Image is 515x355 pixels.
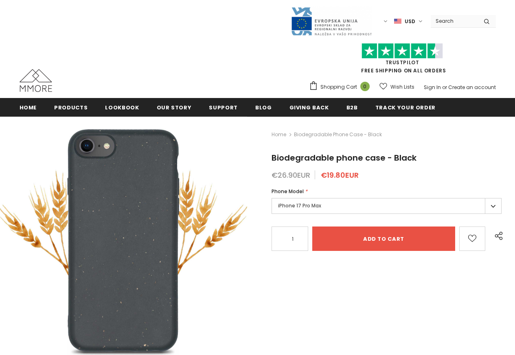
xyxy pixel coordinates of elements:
[54,98,88,116] a: Products
[379,80,414,94] a: Wish Lists
[442,84,447,91] span: or
[20,98,37,116] a: Home
[424,84,441,91] a: Sign In
[375,104,436,111] span: Track your order
[346,104,358,111] span: B2B
[157,104,192,111] span: Our Story
[448,84,496,91] a: Create an account
[291,7,372,36] img: Javni Razpis
[321,170,359,180] span: €19.80EUR
[20,104,37,111] span: Home
[289,104,329,111] span: Giving back
[289,98,329,116] a: Giving back
[312,227,455,251] input: Add to cart
[272,170,310,180] span: €26.90EUR
[390,83,414,91] span: Wish Lists
[20,69,52,92] img: MMORE Cases
[294,130,382,139] span: Biodegradable phone case - Black
[255,104,272,111] span: Blog
[105,98,139,116] a: Lookbook
[309,47,496,74] span: FREE SHIPPING ON ALL ORDERS
[157,98,192,116] a: Our Story
[375,98,436,116] a: Track your order
[346,98,358,116] a: B2B
[386,59,419,66] a: Trustpilot
[255,98,272,116] a: Blog
[431,15,478,27] input: Search Site
[272,198,502,214] label: iPhone 17 Pro Max
[209,98,238,116] a: support
[209,104,238,111] span: support
[394,18,401,25] img: USD
[105,104,139,111] span: Lookbook
[360,82,370,91] span: 0
[362,43,443,59] img: Trust Pilot Stars
[54,104,88,111] span: Products
[320,83,357,91] span: Shopping Cart
[309,81,374,93] a: Shopping Cart 0
[272,188,304,195] span: Phone Model
[291,17,372,24] a: Javni Razpis
[272,152,416,163] span: Biodegradable phone case - Black
[405,17,415,26] span: USD
[272,130,286,139] a: Home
